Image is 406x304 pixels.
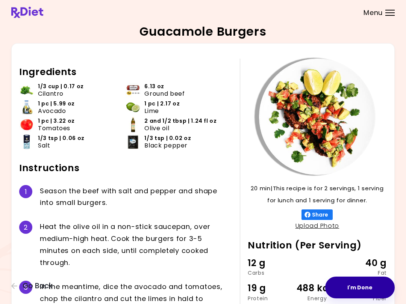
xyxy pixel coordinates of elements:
span: 1 pc | 2.17 oz [144,100,180,107]
span: Olive oil [144,125,169,132]
div: 12 g [248,256,294,270]
div: 2 [19,221,32,234]
span: Avocado [38,107,66,114]
img: RxDiet [11,7,43,18]
span: 6.13 oz [144,83,164,90]
div: 40 g [341,256,387,270]
div: 488 kcal [294,281,340,295]
h2: Guacamole Burgers [139,26,266,38]
span: 1/3 tsp | 0.06 oz [38,135,85,142]
a: Upload Photo [295,221,339,230]
span: 1/3 tsp | 0.02 oz [144,135,191,142]
span: Go Back [23,282,53,290]
div: S e a s o n t h e b e e f w i t h s a l t a n d p e p p e r a n d s h a p e i n t o s m a l l b u... [40,185,232,209]
div: 19 g [248,281,294,295]
button: I'm Done [325,277,395,298]
div: Energy [294,296,340,301]
h2: Instructions [19,162,232,174]
span: 1 pc | 3.22 oz [38,117,75,125]
div: 1 [19,185,32,198]
div: Fat [341,270,387,275]
button: Share [301,209,333,220]
span: Menu [364,9,383,16]
span: 1 pc | 5.99 oz [38,100,75,107]
span: Lime [144,107,159,114]
div: Protein [248,296,294,301]
span: Cilantro [38,90,64,97]
button: Go Back [11,282,56,290]
span: Tomatoes [38,125,70,132]
h2: Ingredients [19,66,232,78]
h2: Nutrition (Per Serving) [248,239,387,251]
div: Carbs [248,270,294,275]
span: 2 and 1/2 tbsp | 1.24 fl oz [144,117,217,125]
span: Black pepper [144,142,188,149]
span: Salt [38,142,50,149]
span: Share [311,212,330,218]
span: Ground beef [144,90,185,97]
div: H e a t t h e o l i v e o i l i n a n o n - s t i c k s a u c e p a n , o v e r m e d i u m - h i... [40,221,232,268]
p: 20 min | This recipe is for 2 servings, 1 serving for lunch and 1 serving for dinner. [248,182,387,206]
span: 1/3 cup | 0.17 oz [38,83,84,90]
